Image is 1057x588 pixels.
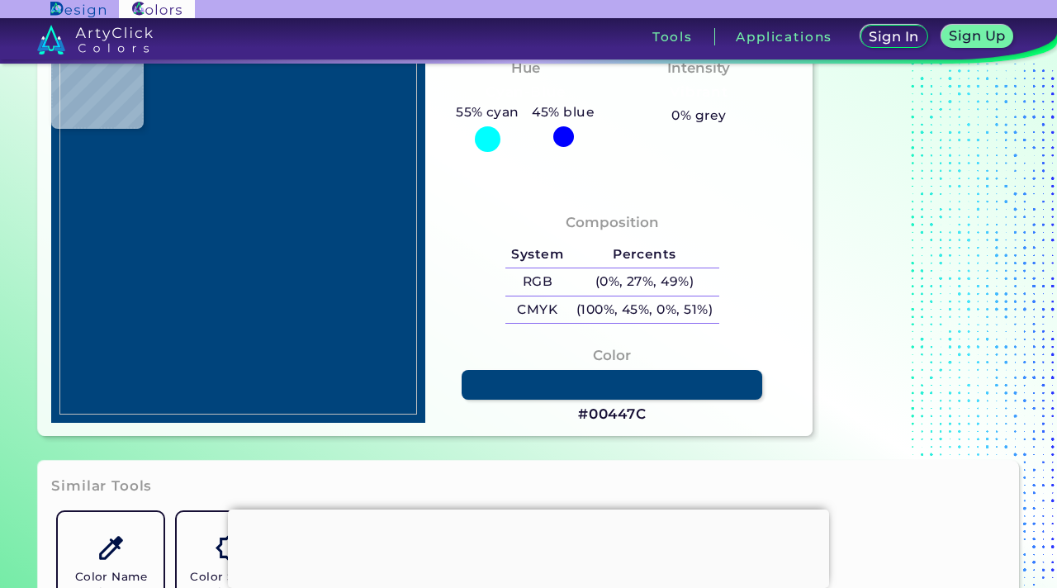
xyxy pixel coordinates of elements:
[570,268,719,296] h5: (0%, 27%, 49%)
[671,105,726,126] h5: 0% grey
[37,25,154,55] img: logo_artyclick_colors_white.svg
[228,510,829,584] iframe: Advertisement
[566,211,659,235] h4: Composition
[505,296,570,324] h5: CMYK
[50,2,106,17] img: ArtyClick Design logo
[945,26,1010,47] a: Sign Up
[864,26,925,47] a: Sign In
[736,31,832,43] h3: Applications
[578,405,647,424] h3: #00447C
[663,83,735,102] h3: Vibrant
[952,30,1003,42] h5: Sign Up
[871,31,916,43] h5: Sign In
[59,45,417,415] img: 169c80ad-f344-434b-99ce-d9257f41caba
[570,296,719,324] h5: (100%, 45%, 0%, 51%)
[652,31,693,43] h3: Tools
[505,268,570,296] h5: RGB
[526,102,601,123] h5: 45% blue
[505,241,570,268] h5: System
[97,533,126,562] img: icon_color_name_finder.svg
[216,533,244,562] img: icon_color_shades.svg
[593,344,631,367] h4: Color
[449,102,525,123] h5: 55% cyan
[570,241,719,268] h5: Percents
[478,83,571,102] h3: Cyan-Blue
